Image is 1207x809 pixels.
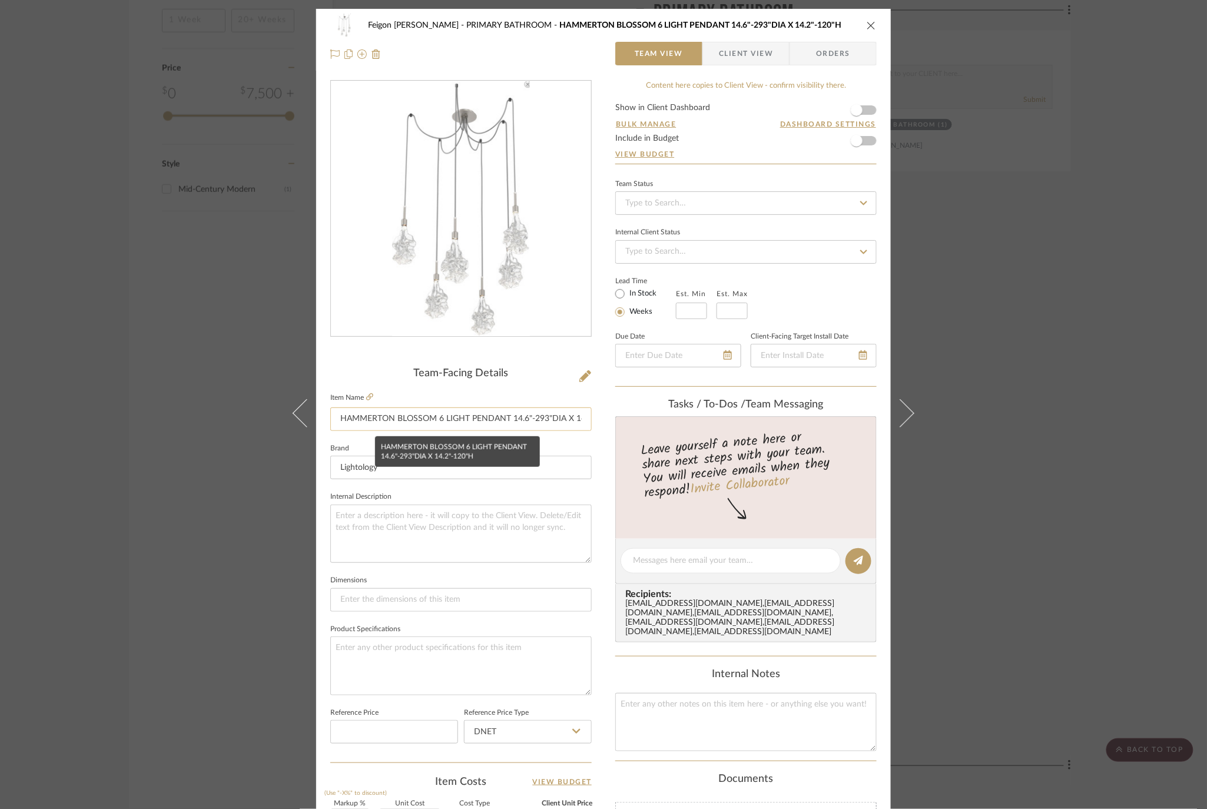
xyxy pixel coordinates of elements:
[533,775,592,789] a: View Budget
[615,80,877,92] div: Content here copies to Client View - confirm visibility there.
[615,276,676,286] label: Lead Time
[330,626,400,632] label: Product Specifications
[751,334,848,340] label: Client-Facing Target Install Date
[615,119,677,130] button: Bulk Manage
[625,589,871,599] span: Recipients:
[559,21,841,29] span: HAMMERTON BLOSSOM 6 LIGHT PENDANT 14.6"-293"DIA X 14.2"-120"H
[625,599,871,637] div: [EMAIL_ADDRESS][DOMAIN_NAME] , [EMAIL_ADDRESS][DOMAIN_NAME] , [EMAIL_ADDRESS][DOMAIN_NAME] , [EMA...
[464,710,529,716] label: Reference Price Type
[615,399,877,412] div: team Messaging
[669,399,746,410] span: Tasks / To-Dos /
[615,334,645,340] label: Due Date
[635,42,683,65] span: Team View
[615,191,877,215] input: Type to Search…
[689,471,790,500] a: Invite Collaborator
[627,307,652,317] label: Weeks
[330,14,359,37] img: 2e850228-b0a4-4f90-a151-4718ee5fa0d3_48x40.jpg
[719,42,773,65] span: Client View
[615,286,676,319] mat-radio-group: Select item type
[615,240,877,264] input: Type to Search…
[330,578,367,583] label: Dimensions
[330,407,592,431] input: Enter Item Name
[615,181,653,187] div: Team Status
[330,446,349,452] label: Brand
[780,119,877,130] button: Dashboard Settings
[330,393,373,403] label: Item Name
[466,21,559,29] span: PRIMARY BATHROOM
[450,801,500,807] label: Cost Type
[803,42,863,65] span: Orders
[615,150,877,159] a: View Budget
[615,230,680,236] div: Internal Client Status
[615,344,741,367] input: Enter Due Date
[392,81,529,337] img: 2e850228-b0a4-4f90-a151-4718ee5fa0d3_436x436.jpg
[751,344,877,367] input: Enter Install Date
[614,425,878,503] div: Leave yourself a note here or share next steps with your team. You will receive emails when they ...
[330,494,392,500] label: Internal Description
[330,775,592,789] div: Item Costs
[330,456,592,479] input: Enter Brand
[372,49,381,59] img: Remove from project
[330,588,592,612] input: Enter the dimensions of this item
[331,81,591,337] div: 0
[717,290,748,298] label: Est. Max
[627,289,656,299] label: In Stock
[615,773,877,786] div: Documents
[330,710,379,716] label: Reference Price
[509,801,592,807] label: Client Unit Price
[676,290,706,298] label: Est. Min
[330,367,592,380] div: Team-Facing Details
[615,668,877,681] div: Internal Notes
[379,801,440,807] label: Unit Cost
[866,20,877,31] button: close
[330,801,370,807] label: Markup %
[368,21,466,29] span: Feigon [PERSON_NAME]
